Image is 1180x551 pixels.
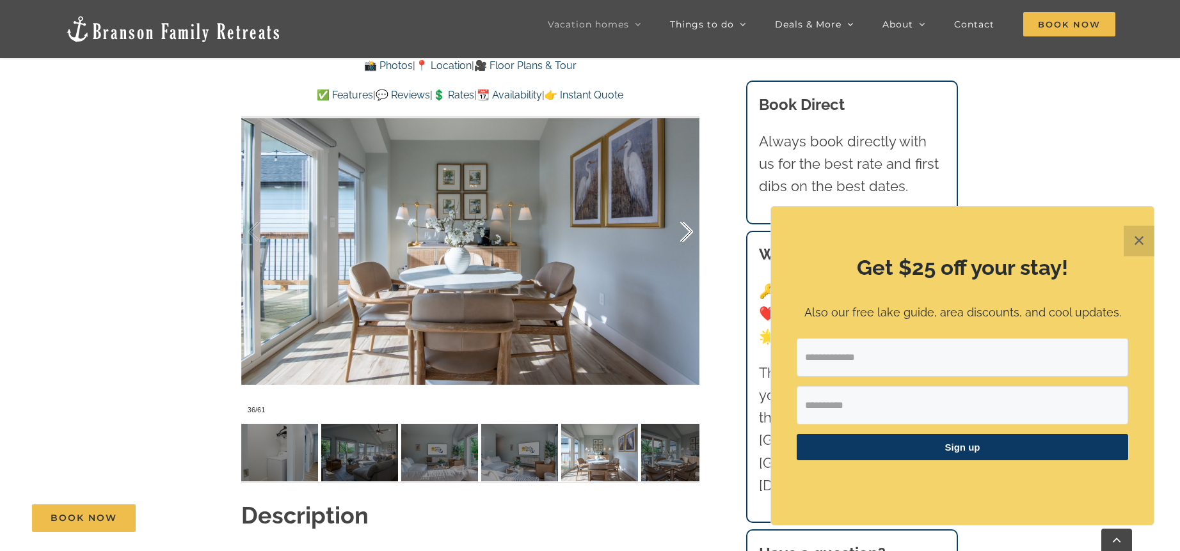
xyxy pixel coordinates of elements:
img: Blue-Pearl-vacation-home-rental-Lake-Taneycomo-2095-scaled.jpg-nggid03915-ngg0dyn-120x90-00f0w010... [641,424,718,481]
h3: Book Direct [759,93,946,116]
span: Vacation homes [548,20,629,29]
a: 📆 Availability [477,89,542,101]
h2: Get $25 off your stay! [797,253,1128,283]
strong: Description [241,502,369,529]
a: 💬 Reviews [376,89,430,101]
h3: Why book with us? [759,243,946,266]
a: Contact [954,12,994,37]
p: Always book directly with us for the best rate and first dibs on the best dates. [759,130,946,198]
img: Blue-Pearl-vacation-home-rental-Lake-Taneycomo-2041-scaled.jpg-nggid03901-ngg0dyn-120x90-00f0w010... [241,424,318,481]
img: Blue-Pearl-vacation-home-rental-Lake-Taneycomo-2089-TV-copy-scaled.jpg-nggid03912-ngg0dyn-120x90-... [401,424,478,481]
a: 📍 Location [415,59,472,72]
button: Close [1124,226,1154,256]
span: Contact [954,20,994,29]
a: Vacation homes [548,12,641,37]
a: Things to do [670,12,746,37]
img: Blue-Pearl-vacation-home-rental-Lake-Taneycomo-2092-scaled.jpg-nggid03914-ngg0dyn-120x90-00f0w010... [561,424,638,481]
span: Deals & More [775,20,841,29]
span: Book Now [1023,12,1115,36]
p: | | | | [241,87,699,104]
a: 🎥 Floor Plans & Tour [474,59,577,72]
span: Book Now [51,513,117,524]
nav: Main Menu Sticky [548,12,1115,37]
p: | | [241,58,699,74]
img: Branson Family Retreats Logo [65,15,282,43]
a: Book Now [32,504,136,532]
a: 💲 Rates [433,89,474,101]
input: First Name [797,386,1128,424]
span: Things to do [670,20,734,29]
button: Sign up [797,434,1128,460]
span: About [882,20,913,29]
a: Deals & More [775,12,854,37]
a: 📸 Photos [364,59,413,72]
a: ✅ Features [317,89,373,101]
input: Email Address [797,338,1128,376]
img: Blue-Pearl-vacation-home-rental-Lake-Taneycomo-2090-TV-copy-scaled.jpg-nggid03913-ngg0dyn-120x90-... [481,424,558,481]
p: ​ [797,476,1128,490]
p: Thousands of families like you have trusted us with their vacations to [GEOGRAPHIC_DATA] and [GEO... [759,362,946,497]
p: 🔑 Hand-picked homes ❤️ Memorable vacations 🌟 Exceptional experience [759,280,946,348]
a: 👉 Instant Quote [545,89,623,101]
a: About [882,12,925,37]
img: Blue-Pearl-vacation-home-rental-Lake-Taneycomo-2086-scaled.jpg-nggid03911-ngg0dyn-120x90-00f0w010... [321,424,398,481]
p: Also our free lake guide, area discounts, and cool updates. [797,304,1128,322]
